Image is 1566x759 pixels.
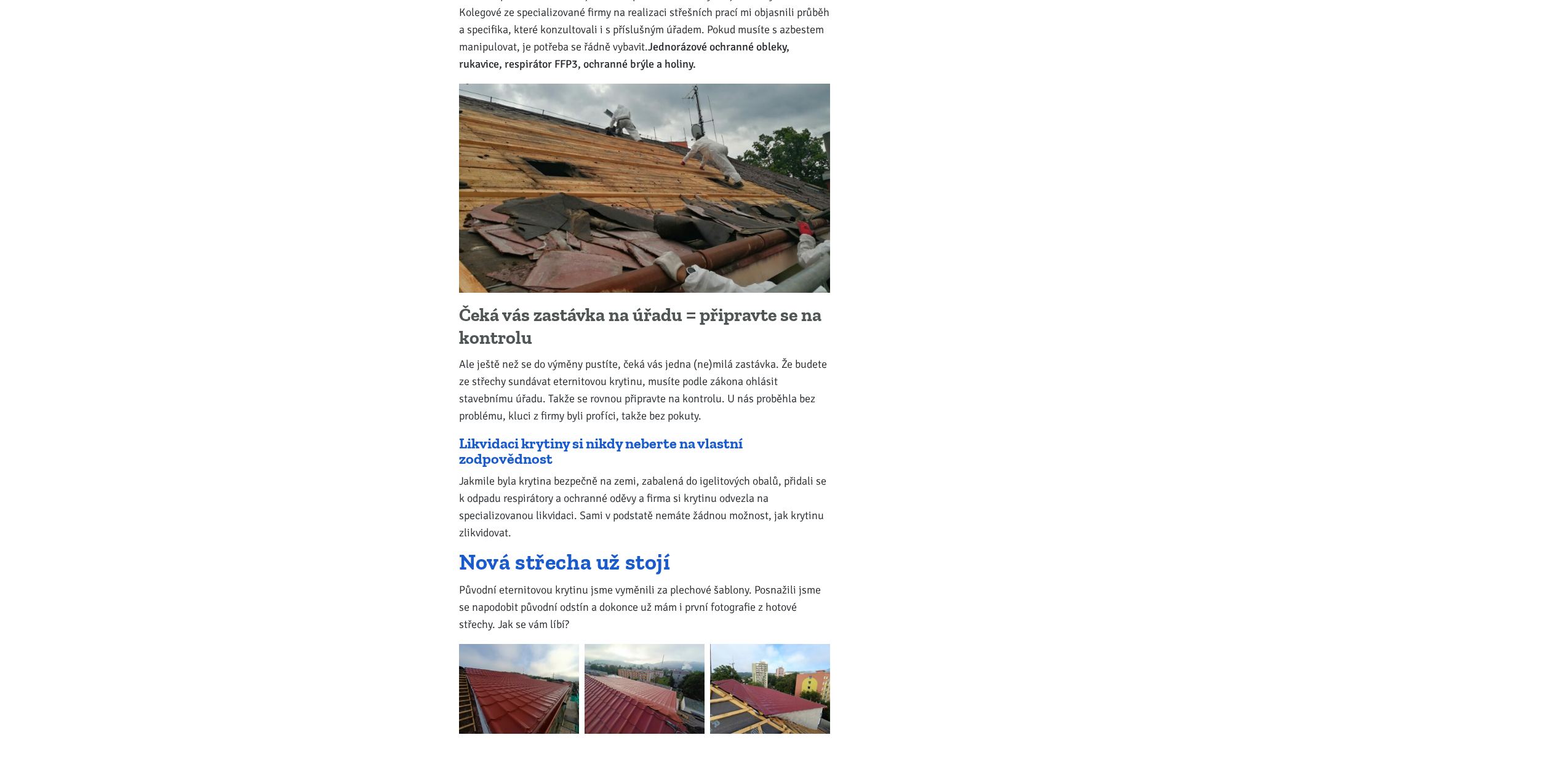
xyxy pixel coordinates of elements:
[459,581,830,633] p: Původní eternitovou krytinu jsme vyměnili za plechové šablony. Posnažili jsme se napodobit původn...
[459,435,830,467] h3: Likvidaci krytiny si nikdy neberte na vlastní zodpovědnost
[459,552,830,572] h2: Nová střecha už stojí
[459,304,830,350] h4: Čeká vás zastávka na úřadu = připravte se na kontrolu
[459,644,579,734] img: Nová střech v Ústí
[459,356,830,424] p: Ale ještě než se do výměny pustíte, čeká vás jedna (ne)milá zastávka. Že budete ze střechy sundáv...
[459,472,830,541] p: Jakmile byla krytina bezpečně na zemi, zabalená do igelitových obalů, přidali se k odpadu respirá...
[459,84,830,292] img: Azbest na střeše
